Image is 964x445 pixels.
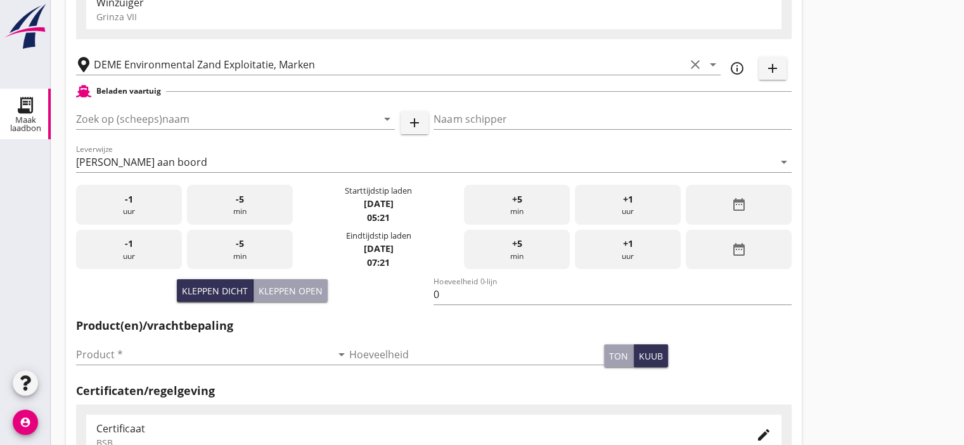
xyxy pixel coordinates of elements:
div: Kleppen open [259,284,323,298]
div: Grinza VII [96,10,771,23]
div: kuub [639,349,663,363]
div: Eindtijdstip laden [345,230,411,242]
i: date_range [731,242,746,257]
h2: Beladen vaartuig [96,85,161,97]
h2: Certificaten/regelgeving [76,382,792,399]
span: +1 [623,192,633,206]
i: edit [756,427,771,442]
span: +5 [512,237,522,251]
div: Starttijdstip laden [345,185,412,197]
button: kuub [634,344,668,367]
i: account_circle [13,410,38,435]
i: date_range [731,197,746,212]
img: logo-small.a267ee39.svg [3,3,48,50]
span: +5 [512,192,522,206]
i: info_outline [729,61,745,76]
button: Kleppen open [254,279,328,302]
input: Product * [76,344,331,365]
span: -1 [125,237,133,251]
div: uur [575,230,681,270]
div: min [187,230,293,270]
strong: [DATE] [363,197,393,210]
strong: 05:21 [367,211,390,223]
button: Kleppen dicht [177,279,254,302]
div: min [187,185,293,225]
div: [PERSON_NAME] aan boord [76,156,207,168]
i: add [765,61,780,76]
div: uur [76,230,182,270]
i: clear [688,57,703,72]
div: min [464,230,570,270]
i: arrow_drop_down [705,57,721,72]
span: -1 [125,192,133,206]
input: Zoek op (scheeps)naam [76,109,359,129]
div: uur [76,185,182,225]
i: add [407,115,422,130]
i: arrow_drop_down [334,347,349,362]
input: Hoeveelheid [349,344,605,365]
input: Losplaats [94,54,685,75]
div: ton [609,349,628,363]
input: Naam schipper [434,109,791,129]
input: Hoeveelheid 0-lijn [434,284,791,304]
span: -5 [236,192,244,206]
div: min [464,185,570,225]
strong: 07:21 [367,256,390,268]
span: +1 [623,237,633,251]
strong: [DATE] [363,242,393,254]
div: Kleppen dicht [182,284,248,298]
div: Certificaat [96,421,736,436]
i: arrow_drop_down [380,111,395,127]
span: -5 [236,237,244,251]
button: ton [604,344,634,367]
h2: Product(en)/vrachtbepaling [76,317,792,334]
i: arrow_drop_down [776,154,792,170]
div: uur [575,185,681,225]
